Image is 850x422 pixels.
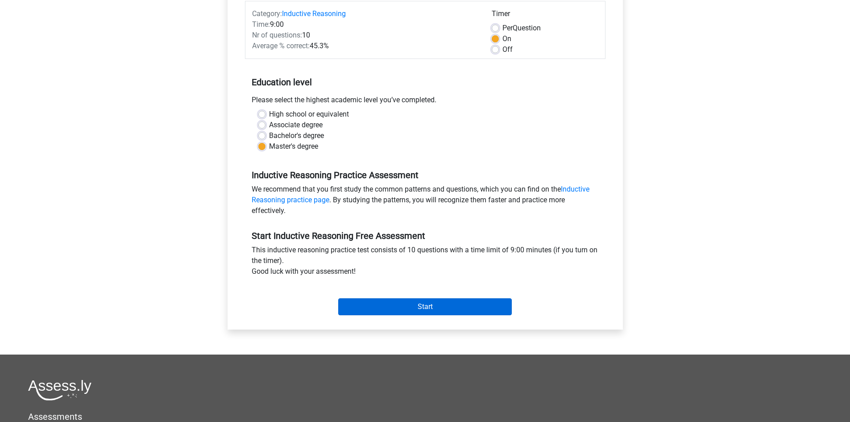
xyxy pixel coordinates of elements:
label: On [502,33,511,44]
img: Assessly logo [28,380,91,401]
div: 9:00 [245,19,485,30]
div: We recommend that you first study the common patterns and questions, which you can find on the . ... [245,184,605,220]
h5: Inductive Reasoning Practice Assessment [252,170,599,180]
h5: Start Inductive Reasoning Free Assessment [252,230,599,241]
label: Master's degree [269,141,318,152]
label: Associate degree [269,120,323,130]
span: Average % correct: [252,42,310,50]
label: High school or equivalent [269,109,349,120]
h5: Assessments [28,411,822,422]
div: Timer [492,8,598,23]
a: Inductive Reasoning [282,9,346,18]
span: Per [502,24,513,32]
label: Off [502,44,513,55]
div: This inductive reasoning practice test consists of 10 questions with a time limit of 9:00 minutes... [245,245,605,280]
div: Please select the highest academic level you’ve completed. [245,95,605,109]
input: Start [338,298,512,315]
span: Time: [252,20,270,29]
div: 10 [245,30,485,41]
div: 45.3% [245,41,485,51]
span: Category: [252,9,282,18]
label: Question [502,23,541,33]
h5: Education level [252,73,599,91]
span: Nr of questions: [252,31,302,39]
label: Bachelor's degree [269,130,324,141]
